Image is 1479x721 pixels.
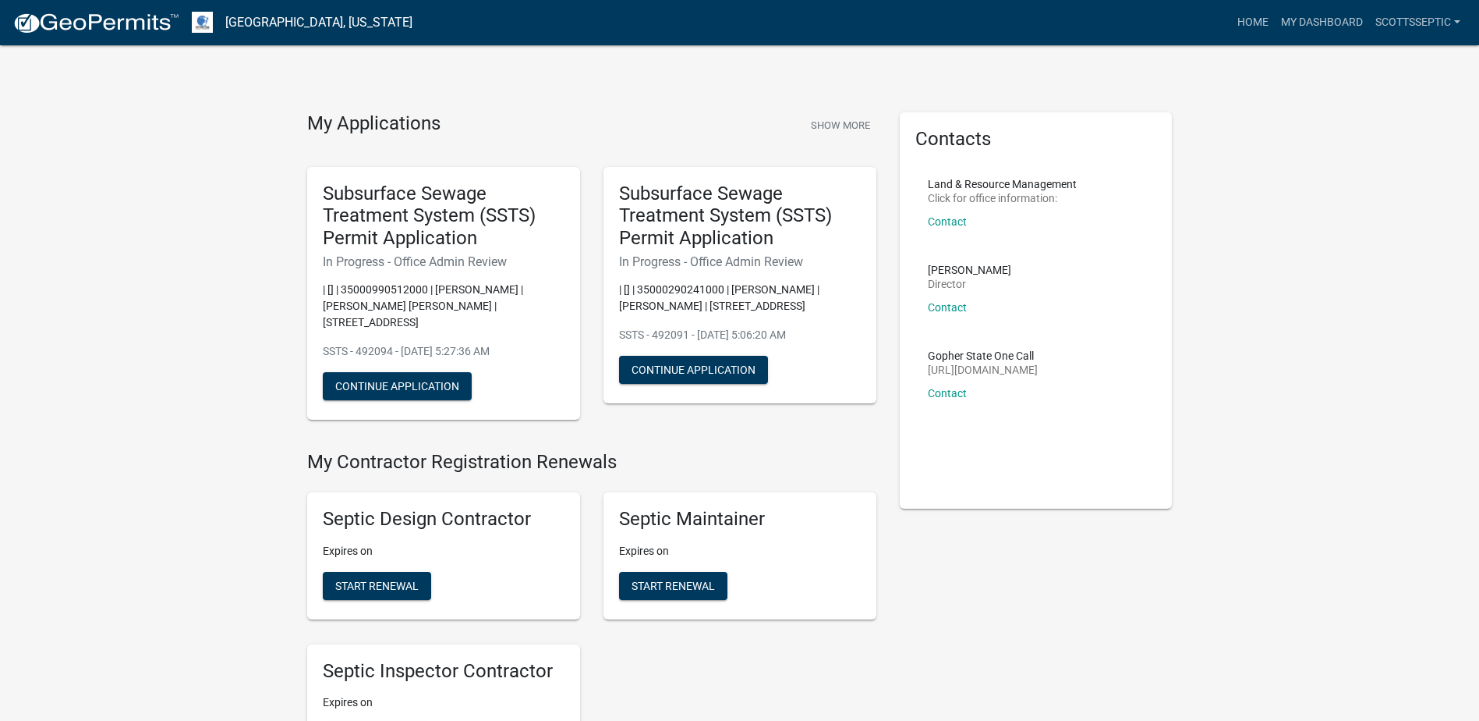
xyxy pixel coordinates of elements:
[323,282,564,331] p: | [] | 35000990512000 | [PERSON_NAME] | [PERSON_NAME] [PERSON_NAME] | [STREET_ADDRESS]
[928,387,967,400] a: Contact
[928,265,1011,275] p: [PERSON_NAME]
[619,327,861,343] p: SSTS - 492091 - [DATE] 5:06:20 AM
[307,112,441,136] h4: My Applications
[323,660,564,683] h5: Septic Inspector Contractor
[1369,8,1467,37] a: scottsseptic
[619,543,861,559] p: Expires on
[928,350,1038,361] p: Gopher State One Call
[323,694,564,711] p: Expires on
[192,12,213,33] img: Otter Tail County, Minnesota
[928,193,1077,204] p: Click for office information:
[1275,8,1369,37] a: My Dashboard
[307,451,876,474] h4: My Contractor Registration Renewals
[928,301,967,314] a: Contact
[619,508,861,531] h5: Septic Maintainer
[619,282,861,314] p: | [] | 35000290241000 | [PERSON_NAME] | [PERSON_NAME] | [STREET_ADDRESS]
[619,183,861,250] h5: Subsurface Sewage Treatment System (SSTS) Permit Application
[928,279,1011,289] p: Director
[335,579,419,591] span: Start Renewal
[619,572,727,600] button: Start Renewal
[805,112,876,138] button: Show More
[928,179,1077,190] p: Land & Resource Management
[619,356,768,384] button: Continue Application
[323,508,564,531] h5: Septic Design Contractor
[323,343,564,360] p: SSTS - 492094 - [DATE] 5:27:36 AM
[323,183,564,250] h5: Subsurface Sewage Treatment System (SSTS) Permit Application
[225,9,412,36] a: [GEOGRAPHIC_DATA], [US_STATE]
[928,364,1038,375] p: [URL][DOMAIN_NAME]
[1231,8,1275,37] a: Home
[323,572,431,600] button: Start Renewal
[915,128,1157,151] h5: Contacts
[323,372,472,400] button: Continue Application
[619,254,861,269] h6: In Progress - Office Admin Review
[323,254,564,269] h6: In Progress - Office Admin Review
[632,579,715,591] span: Start Renewal
[928,215,967,228] a: Contact
[323,543,564,559] p: Expires on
